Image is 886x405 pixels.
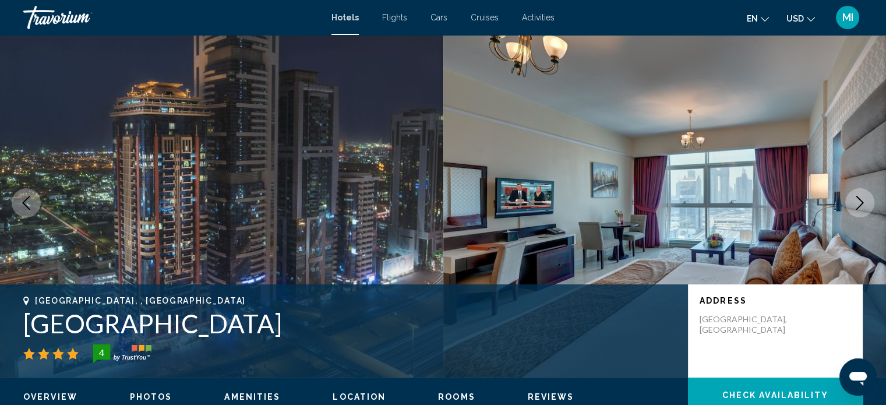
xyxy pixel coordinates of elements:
[130,392,172,402] button: Photos
[471,13,499,22] a: Cruises
[522,13,555,22] a: Activities
[35,296,246,305] span: [GEOGRAPHIC_DATA], , [GEOGRAPHIC_DATA]
[839,358,877,396] iframe: Кнопка запуска окна обмена сообщениями
[23,6,320,29] a: Travorium
[786,14,804,23] span: USD
[130,392,172,402] span: Photos
[700,296,851,305] p: Address
[333,392,386,402] button: Location
[747,10,769,27] button: Change language
[224,392,280,402] button: Amenities
[430,13,447,22] a: Cars
[224,392,280,402] span: Amenities
[528,392,574,402] span: Reviews
[90,346,113,360] div: 4
[528,392,574,402] button: Reviews
[438,392,475,402] button: Rooms
[832,5,863,30] button: User Menu
[93,344,151,363] img: trustyou-badge-hor.svg
[438,392,475,402] span: Rooms
[700,314,793,335] p: [GEOGRAPHIC_DATA], [GEOGRAPHIC_DATA]
[12,188,41,217] button: Previous image
[786,10,815,27] button: Change currency
[333,392,386,402] span: Location
[23,392,77,402] span: Overview
[842,12,853,23] span: MI
[845,188,874,217] button: Next image
[722,391,829,400] span: Check Availability
[331,13,359,22] a: Hotels
[23,308,676,339] h1: [GEOGRAPHIC_DATA]
[382,13,407,22] a: Flights
[747,14,758,23] span: en
[23,392,77,402] button: Overview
